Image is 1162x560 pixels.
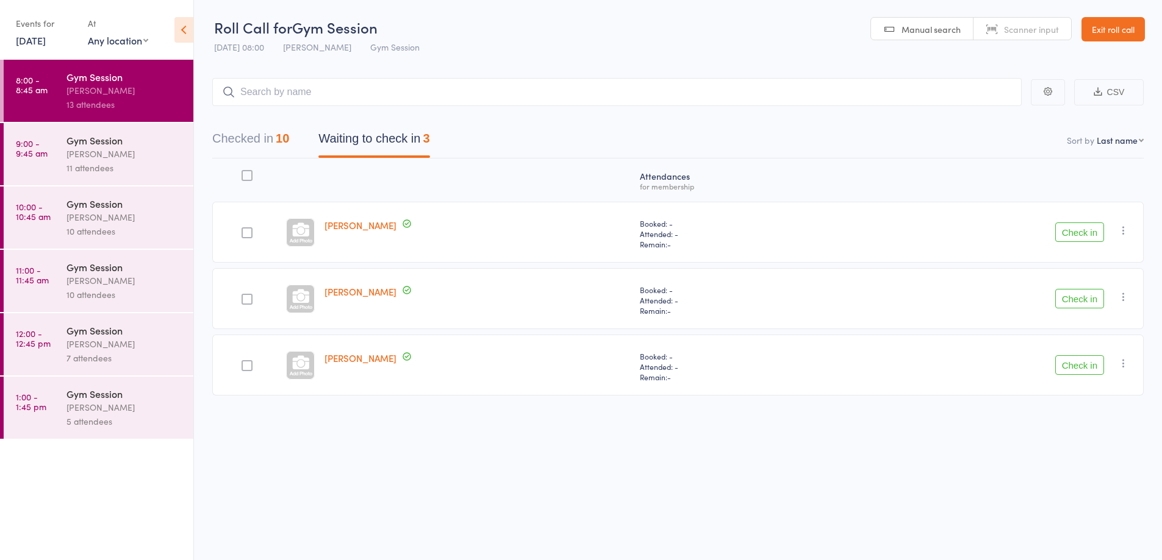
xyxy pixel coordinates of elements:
[88,13,148,34] div: At
[667,305,671,316] span: -
[16,265,49,285] time: 11:00 - 11:45 am
[66,414,183,428] div: 5 attendees
[1055,289,1104,308] button: Check in
[1055,355,1104,375] button: Check in
[212,78,1022,106] input: Search by name
[640,218,837,229] span: Booked: -
[66,133,183,147] div: Gym Session
[325,219,396,232] a: [PERSON_NAME]
[276,132,289,145] div: 10
[667,372,671,382] span: -
[66,351,183,365] div: 7 attendees
[640,285,837,295] span: Booked: -
[66,70,183,83] div: Gym Session
[66,288,183,302] div: 10 attendees
[4,186,193,249] a: 10:00 -10:45 amGym Session[PERSON_NAME]10 attendees
[1097,134,1138,146] div: Last name
[16,138,48,158] time: 9:00 - 9:45 am
[4,250,193,312] a: 11:00 -11:45 amGym Session[PERSON_NAME]10 attendees
[640,239,837,249] span: Remain:
[318,126,429,158] button: Waiting to check in3
[4,313,193,375] a: 12:00 -12:45 pmGym Session[PERSON_NAME]7 attendees
[640,351,837,361] span: Booked: -
[1074,79,1144,105] button: CSV
[640,361,837,372] span: Attended: -
[423,132,429,145] div: 3
[66,97,183,112] div: 13 attendees
[16,202,51,221] time: 10:00 - 10:45 am
[1067,134,1094,146] label: Sort by
[635,164,842,196] div: Atten­dances
[66,337,183,351] div: [PERSON_NAME]
[1004,23,1059,35] span: Scanner input
[4,377,193,439] a: 1:00 -1:45 pmGym Session[PERSON_NAME]5 attendees
[667,239,671,249] span: -
[16,75,48,94] time: 8:00 - 8:45 am
[66,224,183,238] div: 10 attendees
[283,41,351,53] span: [PERSON_NAME]
[640,229,837,239] span: Attended: -
[66,387,183,400] div: Gym Session
[292,17,378,37] span: Gym Session
[325,352,396,364] a: [PERSON_NAME]
[1081,17,1145,41] a: Exit roll call
[4,60,193,122] a: 8:00 -8:45 amGym Session[PERSON_NAME]13 attendees
[66,210,183,224] div: [PERSON_NAME]
[66,197,183,210] div: Gym Session
[214,17,292,37] span: Roll Call for
[325,285,396,298] a: [PERSON_NAME]
[640,305,837,316] span: Remain:
[88,34,148,47] div: Any location
[16,34,46,47] a: [DATE]
[66,274,183,288] div: [PERSON_NAME]
[66,324,183,337] div: Gym Session
[16,392,46,411] time: 1:00 - 1:45 pm
[640,372,837,382] span: Remain:
[66,147,183,161] div: [PERSON_NAME]
[66,260,183,274] div: Gym Session
[370,41,420,53] span: Gym Session
[640,182,837,190] div: for membership
[4,123,193,185] a: 9:00 -9:45 amGym Session[PERSON_NAME]11 attendees
[16,328,51,348] time: 12:00 - 12:45 pm
[212,126,289,158] button: Checked in10
[902,23,961,35] span: Manual search
[66,161,183,175] div: 11 attendees
[640,295,837,305] span: Attended: -
[16,13,76,34] div: Events for
[1055,222,1104,242] button: Check in
[66,400,183,414] div: [PERSON_NAME]
[66,83,183,97] div: [PERSON_NAME]
[214,41,264,53] span: [DATE] 08:00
